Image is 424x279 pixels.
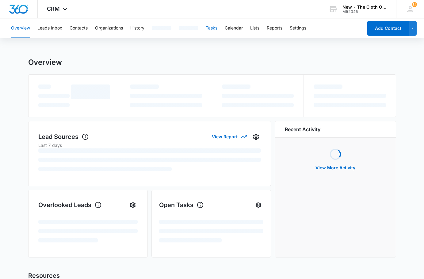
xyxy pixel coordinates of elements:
div: account id [342,10,387,14]
button: Reports [267,18,282,38]
div: account name [342,5,387,10]
button: Leads Inbox [37,18,62,38]
button: Calendar [225,18,243,38]
button: Add Contact [367,21,409,36]
span: CRM [47,6,60,12]
button: Settings [251,132,261,142]
button: Settings [254,200,263,210]
h1: Lead Sources [38,132,89,141]
button: Settings [128,200,138,210]
button: History [130,18,144,38]
h1: Overview [28,58,62,67]
button: View Report [212,131,246,142]
h6: Recent Activity [285,126,320,133]
button: Organizations [95,18,123,38]
button: Contacts [70,18,88,38]
span: 34 [412,2,417,7]
button: View More Activity [309,160,361,175]
button: Settings [290,18,306,38]
div: notifications count [412,2,417,7]
h1: Overlooked Leads [38,200,102,210]
p: Last 7 days [38,142,261,148]
button: Lists [250,18,259,38]
button: Tasks [206,18,217,38]
h1: Open Tasks [159,200,204,210]
button: Overview [11,18,30,38]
